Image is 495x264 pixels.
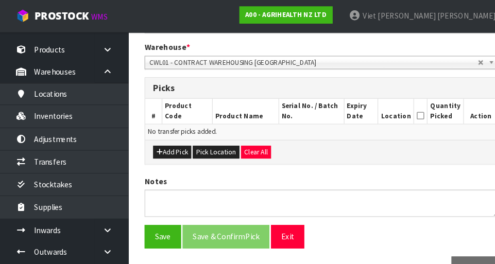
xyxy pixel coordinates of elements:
button: Add Pick [147,140,184,152]
th: Location [364,95,398,119]
button: Save & Confirm Pick [176,216,259,238]
h3: Picks [147,80,471,90]
a: A00 - AGRIHEALTH NZ LTD [230,6,320,23]
th: Action [446,95,479,119]
span: Viet [PERSON_NAME] [349,10,419,20]
strong: A00 - AGRIHEALTH NZ LTD [236,10,314,19]
img: cube-alt.png [15,9,28,22]
button: Clear All [232,140,261,152]
th: # [140,95,156,119]
th: Quantity Picked [411,95,446,119]
span: CWL01 - CONTRACT WAREHOUSING [GEOGRAPHIC_DATA] [144,54,459,66]
th: Product Name [204,95,268,119]
small: WMS [88,11,104,21]
th: Serial No. / Batch No. [268,95,331,119]
span: ProStock [33,9,86,22]
button: Pick Location [185,140,230,152]
button: Exit [261,216,293,238]
label: Warehouse [139,40,183,50]
td: No transfer picks added. [140,119,479,134]
span: [PERSON_NAME] [420,10,476,20]
label: Notes [139,169,161,180]
th: Expiry Date [331,95,364,119]
button: Save [139,216,174,238]
th: Product Code [156,95,204,119]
